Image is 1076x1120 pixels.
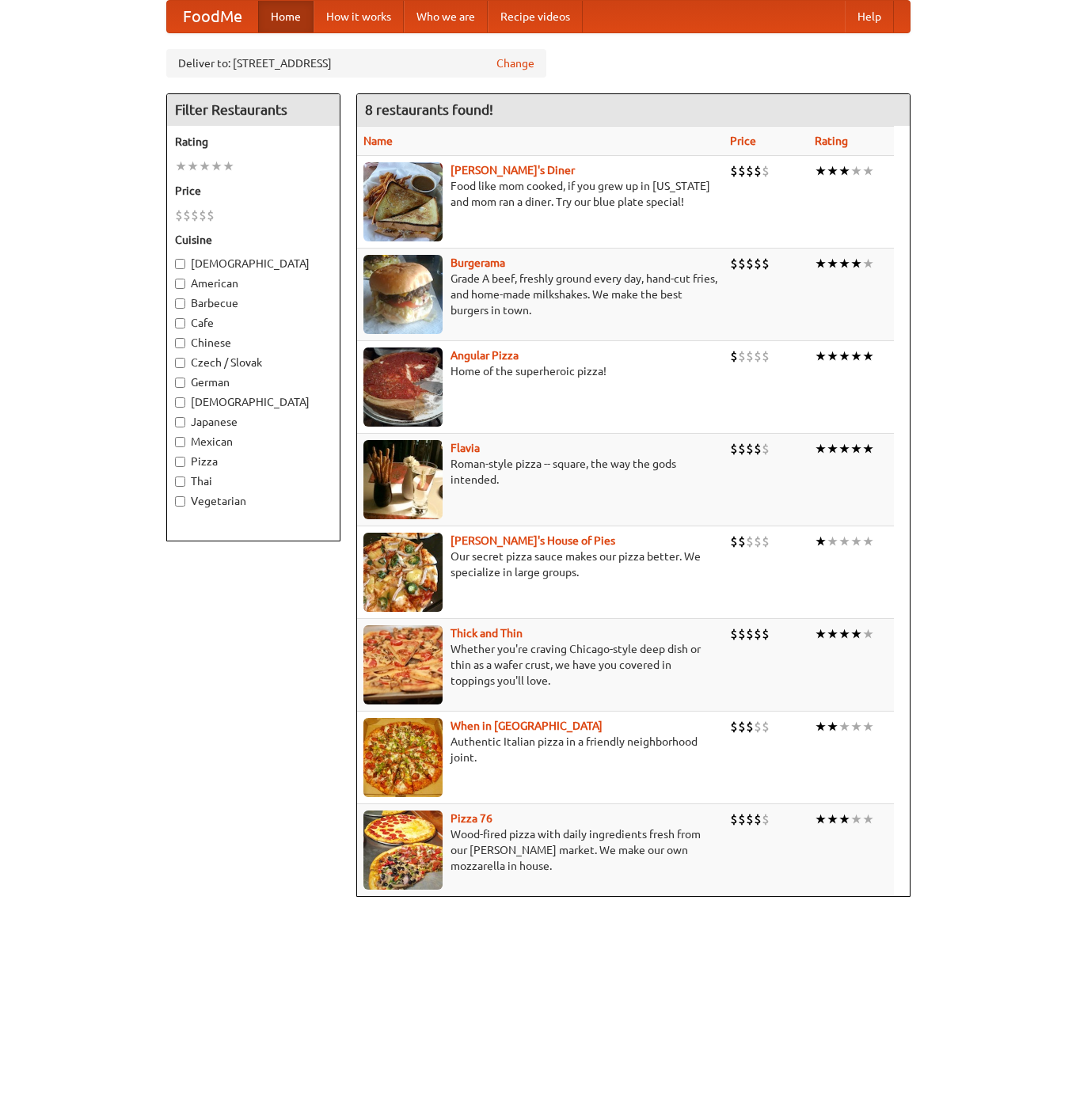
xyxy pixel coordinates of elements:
[187,158,199,175] li: ★
[211,158,222,175] li: ★
[363,363,718,379] p: Home of the superheroic pizza!
[175,295,332,311] label: Barbecue
[827,718,838,735] li: ★
[754,625,762,643] li: $
[762,625,770,643] li: $
[730,255,738,272] li: $
[738,625,746,643] li: $
[363,826,718,874] p: Wood-fired pizza with daily ingredients fresh from our [PERSON_NAME] market. We make our own mozz...
[746,255,754,272] li: $
[738,718,746,735] li: $
[363,625,443,704] img: thick.jpg
[363,271,718,318] p: Grade A beef, freshly ground every day, hand-cut fries, and home-made milkshakes. We make the bes...
[838,718,850,735] li: ★
[762,255,770,272] li: $
[175,275,332,291] label: American
[175,394,332,410] label: [DEMOGRAPHIC_DATA]
[363,641,718,689] p: Whether you're craving Chicago-style deep dish or thin as a wafer crust, we have you covered in t...
[754,811,762,828] li: $
[862,162,874,180] li: ★
[363,718,443,797] img: wheninrome.jpg
[762,718,770,735] li: $
[175,298,185,309] input: Barbecue
[183,207,191,224] li: $
[166,49,546,78] div: Deliver to: [STREET_ADDRESS]
[850,811,862,828] li: ★
[746,533,754,550] li: $
[207,207,215,224] li: $
[363,811,443,890] img: pizza76.jpg
[850,255,862,272] li: ★
[838,255,850,272] li: ★
[175,259,185,269] input: [DEMOGRAPHIC_DATA]
[175,397,185,408] input: [DEMOGRAPHIC_DATA]
[827,533,838,550] li: ★
[175,279,185,289] input: American
[862,625,874,643] li: ★
[838,625,850,643] li: ★
[175,437,185,447] input: Mexican
[222,158,234,175] li: ★
[451,534,615,547] a: [PERSON_NAME]'s House of Pies
[754,718,762,735] li: $
[815,533,827,550] li: ★
[862,718,874,735] li: ★
[850,533,862,550] li: ★
[746,718,754,735] li: $
[363,533,443,612] img: luigis.jpg
[175,476,185,487] input: Thai
[838,533,850,550] li: ★
[815,347,827,365] li: ★
[827,440,838,457] li: ★
[167,94,340,126] h4: Filter Restaurants
[175,417,185,427] input: Japanese
[838,811,850,828] li: ★
[730,625,738,643] li: $
[738,811,746,828] li: $
[451,627,523,640] b: Thick and Thin
[314,1,404,32] a: How it works
[754,255,762,272] li: $
[363,135,393,147] a: Name
[762,162,770,180] li: $
[730,135,756,147] a: Price
[363,734,718,765] p: Authentic Italian pizza in a friendly neighborhood joint.
[363,456,718,488] p: Roman-style pizza -- square, the way the gods intended.
[175,457,185,467] input: Pizza
[175,158,187,175] li: ★
[175,338,185,348] input: Chinese
[746,162,754,180] li: $
[363,549,718,580] p: Our secret pizza sauce makes our pizza better. We specialize in large groups.
[175,335,332,351] label: Chinese
[175,473,332,489] label: Thai
[175,183,332,199] h5: Price
[175,207,183,224] li: $
[730,162,738,180] li: $
[451,164,575,177] a: [PERSON_NAME]'s Diner
[496,55,534,71] a: Change
[762,811,770,828] li: $
[850,625,862,643] li: ★
[175,378,185,388] input: German
[827,811,838,828] li: ★
[363,440,443,519] img: flavia.jpg
[363,178,718,210] p: Food like mom cooked, if you grew up in [US_STATE] and mom ran a diner. Try our blue plate special!
[754,347,762,365] li: $
[451,719,603,732] a: When in [GEOGRAPHIC_DATA]
[175,134,332,150] h5: Rating
[199,207,207,224] li: $
[850,347,862,365] li: ★
[167,1,258,32] a: FoodMe
[762,440,770,457] li: $
[738,347,746,365] li: $
[175,355,332,370] label: Czech / Slovak
[175,374,332,390] label: German
[175,232,332,248] h5: Cuisine
[488,1,583,32] a: Recipe videos
[451,442,480,454] a: Flavia
[738,440,746,457] li: $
